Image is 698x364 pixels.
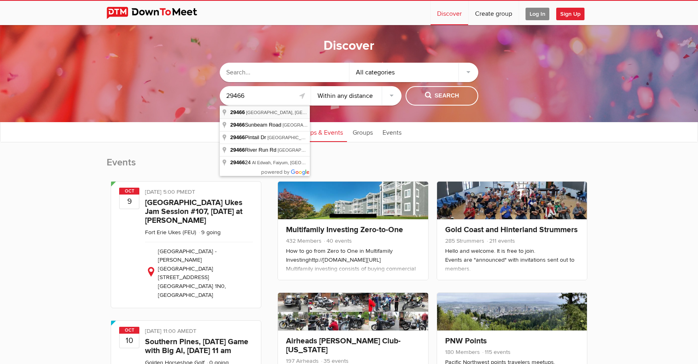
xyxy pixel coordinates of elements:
span: 40 events [323,237,352,244]
button: Search [406,86,478,106]
a: Southern Pines, [DATE] Game with Big Al, [DATE] 11 am [145,337,248,356]
span: Oct [119,327,139,334]
span: 211 events [486,237,515,244]
span: 29466 [230,122,245,128]
span: 432 Members [286,237,322,244]
a: Sign Up [556,1,591,25]
b: 9 [120,194,139,209]
li: 9 going [198,229,221,236]
span: [GEOGRAPHIC_DATA], [GEOGRAPHIC_DATA], [GEOGRAPHIC_DATA] [246,110,390,115]
span: America/Toronto [186,328,196,334]
span: Log In [526,8,549,20]
h2: Events [107,156,265,177]
span: 29466 [230,109,245,115]
span: 29466 [230,159,245,165]
a: Discover [431,1,468,25]
div: [DATE] 5:00 PM [145,188,253,198]
span: [GEOGRAPHIC_DATA], [GEOGRAPHIC_DATA], [GEOGRAPHIC_DATA] [267,135,411,140]
a: [GEOGRAPHIC_DATA] Ukes Jam Session #107, [DATE] at [PERSON_NAME][GEOGRAPHIC_DATA], 5pm [145,198,242,234]
div: All categories [349,63,479,82]
a: Create group [469,1,519,25]
a: Airheads [PERSON_NAME] Club-[US_STATE] [286,336,401,355]
span: 285 Strummers [445,237,484,244]
span: 29466 [230,134,245,140]
h2: Groups [273,156,591,177]
span: Sign Up [556,8,584,20]
span: Sunbeam Road [230,122,283,128]
img: DownToMeet [107,7,210,19]
a: Groups [349,122,377,142]
a: Multifamily Investing Zero-to-One [286,225,403,235]
a: Events [378,122,406,142]
span: [GEOGRAPHIC_DATA], [GEOGRAPHIC_DATA], [GEOGRAPHIC_DATA] [278,148,421,152]
div: [DATE] 11:00 AM [145,327,253,337]
span: America/New_York [185,188,195,195]
span: 180 Members [445,349,480,356]
a: Gold Coast and Hinterland Strummers [445,225,578,235]
a: Log In [519,1,556,25]
span: River Run Rd [230,147,278,153]
span: 115 events [481,349,511,356]
span: [GEOGRAPHIC_DATA], [GEOGRAPHIC_DATA], [GEOGRAPHIC_DATA] [283,123,427,127]
input: Search... [220,63,349,82]
span: Oct [119,188,139,195]
a: Groups & Events [292,122,347,142]
span: 29466 [230,147,245,153]
input: Location or ZIP-Code [220,86,311,106]
h1: Discover [324,38,374,55]
span: [GEOGRAPHIC_DATA] - [PERSON_NAME][GEOGRAPHIC_DATA] [STREET_ADDRESS] [GEOGRAPHIC_DATA] 1N0, [GEOGR... [158,248,226,298]
a: Fort Erie Ukes (FEU) [145,229,196,236]
span: Pintail Dr [230,134,267,140]
span: Al Edwah, Faiyum, [GEOGRAPHIC_DATA] [252,160,336,165]
a: PNW Points [445,336,487,346]
span: Search [425,91,459,100]
b: 10 [120,333,139,348]
span: 24 [230,159,252,165]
